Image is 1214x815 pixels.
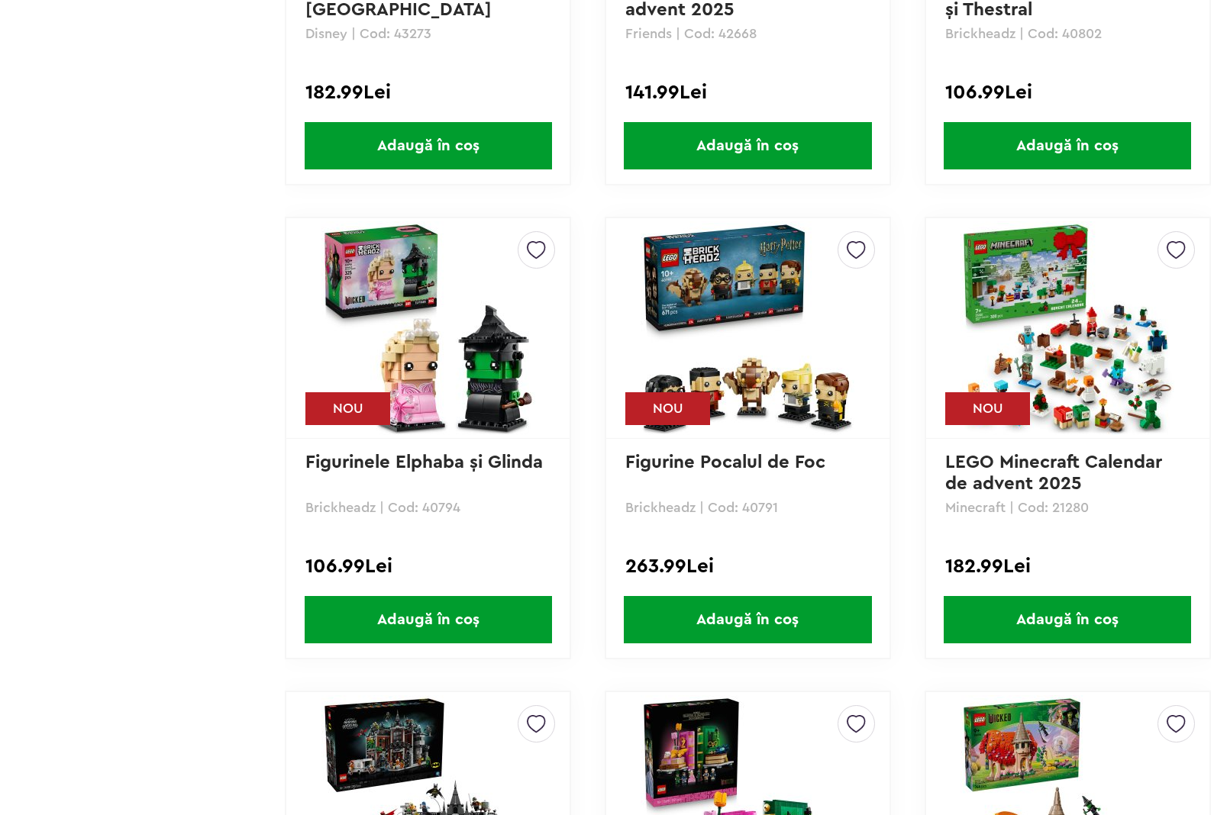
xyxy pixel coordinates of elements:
[641,221,854,435] img: Figurine Pocalul de Foc
[625,392,710,425] div: NOU
[625,556,870,576] div: 263.99Lei
[944,596,1191,643] span: Adaugă în coș
[945,392,1030,425] div: NOU
[926,596,1209,643] a: Adaugă în coș
[945,82,1190,102] div: 106.99Lei
[625,453,825,472] a: Figurine Pocalul de Foc
[305,501,550,514] p: Brickheadz | Cod: 40794
[624,596,871,643] span: Adaugă în coș
[606,596,890,643] a: Adaugă în coș
[305,556,550,576] div: 106.99Lei
[945,501,1190,514] p: Minecraft | Cod: 21280
[624,122,871,169] span: Adaugă în coș
[286,596,570,643] a: Adaugă în coș
[305,27,550,40] p: Disney | Cod: 43273
[625,82,870,102] div: 141.99Lei
[945,453,1167,493] a: LEGO Minecraft Calendar de advent 2025
[305,453,543,472] a: Figurinele Elphaba şi Glinda
[305,596,552,643] span: Adaugă în coș
[286,122,570,169] a: Adaugă în coș
[305,122,552,169] span: Adaugă în coș
[944,122,1191,169] span: Adaugă în coș
[945,556,1190,576] div: 182.99Lei
[606,122,890,169] a: Adaugă în coș
[625,501,870,514] p: Brickheadz | Cod: 40791
[321,221,535,435] img: Figurinele Elphaba şi Glinda
[961,221,1174,435] img: LEGO Minecraft Calendar de advent 2025
[625,27,870,40] p: Friends | Cod: 42668
[305,82,550,102] div: 182.99Lei
[945,27,1190,40] p: Brickheadz | Cod: 40802
[305,392,390,425] div: NOU
[926,122,1209,169] a: Adaugă în coș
